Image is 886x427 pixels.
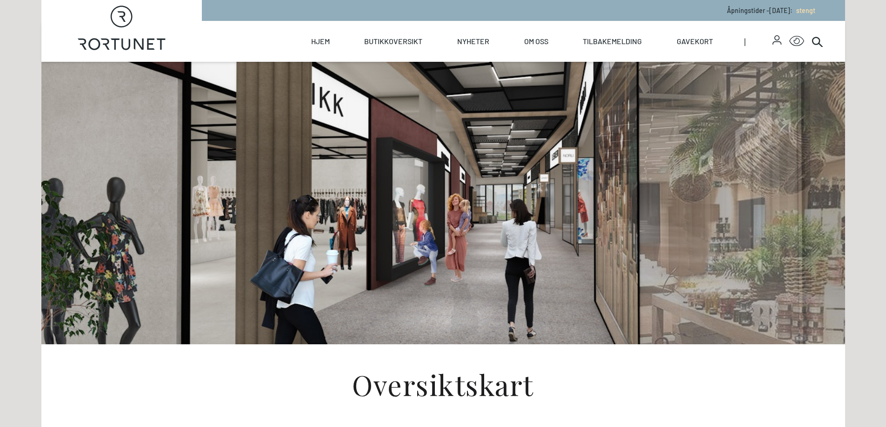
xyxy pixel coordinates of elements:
[789,34,804,49] button: Open Accessibility Menu
[311,21,330,62] a: Hjem
[677,21,713,62] a: Gavekort
[146,370,741,398] h1: Oversiktskart
[364,21,422,62] a: Butikkoversikt
[524,21,548,62] a: Om oss
[744,21,773,62] span: |
[727,6,815,15] p: Åpningstider - [DATE] :
[796,7,815,14] span: stengt
[793,7,815,14] a: stengt
[583,21,642,62] a: Tilbakemelding
[457,21,489,62] a: Nyheter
